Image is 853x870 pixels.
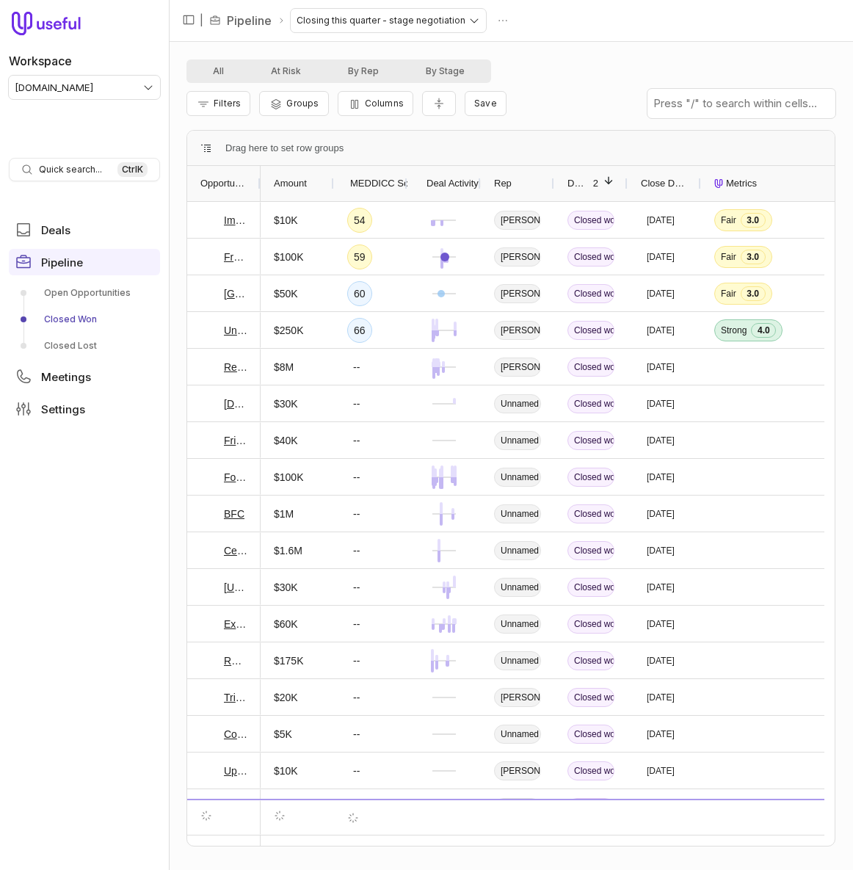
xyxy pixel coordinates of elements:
div: Row Groups [225,139,344,157]
span: Closed won [567,578,614,597]
span: $60K [274,615,298,633]
button: Filter Pipeline [186,91,250,116]
span: Deal Activity [426,175,479,192]
span: Unnamed User [494,394,541,413]
span: Unnamed User [494,504,541,523]
a: Coda - Target Account Deal [224,725,247,743]
span: [PERSON_NAME] [494,358,541,377]
time: [DATE] [647,655,675,667]
div: -- [347,392,366,416]
span: | [200,12,203,29]
a: Expedia Group - User Research Incentives - [PERSON_NAME] Team [224,615,247,633]
span: Strong [721,325,747,336]
a: TripAdvisor [224,689,247,706]
span: Deals [41,225,70,236]
span: Closed won [567,321,614,340]
span: Closed won [567,798,614,817]
span: $30K [274,395,298,413]
span: Metrics [726,175,757,192]
time: [DATE] [647,398,675,410]
span: Pipeline [41,257,83,268]
span: Unnamed User [494,725,541,744]
a: Closed Lost [9,334,160,358]
span: Unnamed User [494,468,541,487]
a: [GEOGRAPHIC_DATA] ( PDOT) [224,285,247,302]
span: $50K [274,285,298,302]
time: [DATE] [647,508,675,520]
span: $100K [274,248,303,266]
span: Closed won [567,725,614,744]
button: All [189,62,247,80]
span: Closed won [567,431,614,450]
span: [PERSON_NAME] [494,321,541,340]
a: Closed Won [9,308,160,331]
button: Collapse sidebar [178,9,200,31]
div: -- [347,612,366,636]
span: $175K [274,652,303,670]
a: Centricity [224,542,247,559]
span: $40K [274,432,298,449]
span: $10K [274,762,298,780]
span: Unnamed User [494,615,541,634]
a: Immersion Legal - Outbound [224,211,247,229]
a: RAND Corp - Target Account Deal (PILOT) [224,652,247,670]
span: Quick search... [39,164,102,175]
a: Deals [9,217,160,243]
a: Pipeline [9,249,160,275]
span: [PERSON_NAME] [494,247,541,267]
span: Save [474,98,497,109]
time: [DATE] [647,288,675,300]
div: 60 [347,281,372,306]
div: -- [347,576,366,599]
span: Closed won [567,688,614,707]
span: Closed won [567,504,614,523]
span: Unnamed User [494,578,541,597]
button: Create a new saved view [465,91,507,116]
button: Columns [338,91,413,116]
span: Closed won [567,468,614,487]
span: $1.6M [274,542,302,559]
a: [PERSON_NAME] [224,835,247,853]
div: -- [347,759,366,783]
div: -- [347,502,366,526]
span: Closed won [567,835,614,854]
div: -- [347,722,366,746]
span: Closed won [567,211,614,230]
a: BFC [224,505,244,523]
time: [DATE] [647,581,675,593]
input: Press "/" to search within cells... [647,89,835,118]
div: -- [347,686,366,709]
button: At Risk [247,62,324,80]
span: [PERSON_NAME] [494,211,541,230]
span: $8M [274,358,294,376]
a: [DOMAIN_NAME] [224,395,247,413]
time: [DATE] [647,545,675,557]
a: Ford Motor Company [224,468,247,486]
span: Closed won [567,284,614,303]
div: -- [347,355,366,379]
time: [DATE] [647,361,675,373]
time: [DATE] [647,692,675,703]
a: [US_STATE][GEOGRAPHIC_DATA] [224,579,247,596]
div: 54 [347,208,372,233]
span: $5K [274,725,292,743]
time: [DATE] [647,471,675,483]
div: Pipeline submenu [9,281,160,358]
div: -- [347,649,366,673]
time: [DATE] [647,325,675,336]
a: Unity- Outbound [224,322,247,339]
span: Close Date [641,175,688,192]
span: $250K [274,322,303,339]
a: Friends Research Institute, Inc. [224,432,247,449]
time: [DATE] [647,728,675,740]
div: -- [347,539,366,562]
div: -- [347,833,366,856]
span: Closed won [567,358,614,377]
time: [DATE] [647,618,675,630]
time: [DATE] [647,765,675,777]
span: Rep [494,175,512,192]
div: 66 [347,318,372,343]
div: 59 [347,244,372,269]
span: Unnamed User [494,541,541,560]
div: -- [347,465,366,489]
